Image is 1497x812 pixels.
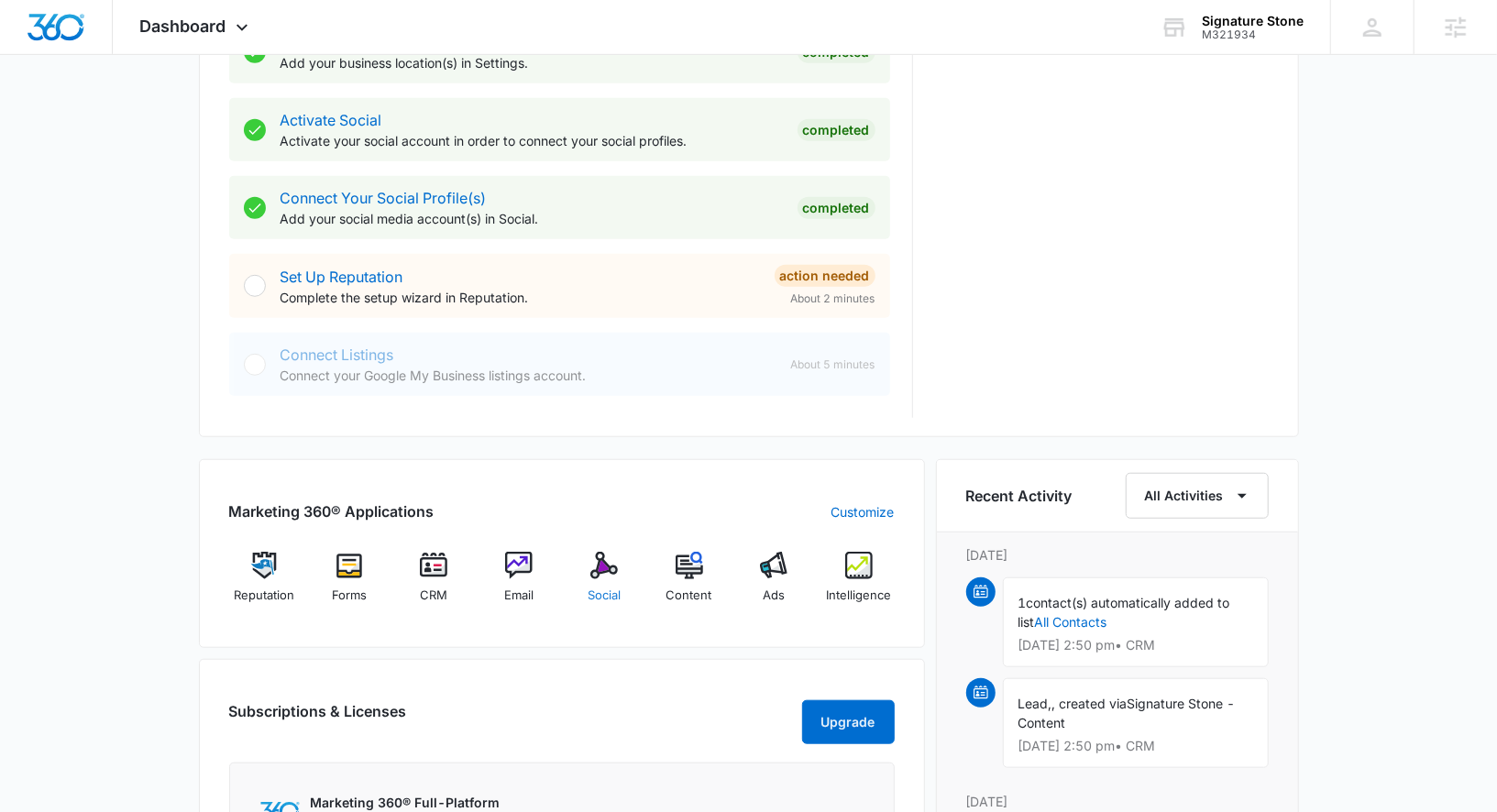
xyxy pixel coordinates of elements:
a: Connect Your Social Profile(s) [281,189,487,207]
span: Reputation [234,587,294,605]
a: Activate Social [281,111,382,129]
h2: Marketing 360® Applications [229,500,435,522]
a: Content [654,552,724,618]
p: [DATE] 2:50 pm • CRM [1018,740,1253,752]
p: [DATE] [966,545,1269,565]
p: Add your social media account(s) in Social. [281,209,783,228]
a: Ads [739,552,809,618]
p: [DATE] 2:50 pm • CRM [1018,639,1253,652]
h6: Recent Activity [966,485,1073,507]
a: Set Up Reputation [281,268,403,286]
a: Forms [314,552,384,618]
span: contact(s) automatically added to list [1018,595,1230,630]
span: 1 [1018,595,1027,610]
button: All Activities [1126,473,1269,519]
a: Intelligence [824,552,895,618]
span: Dashboard [140,16,226,36]
span: Lead, [1018,696,1052,711]
div: Completed [798,119,875,141]
div: Action Needed [775,265,875,287]
button: Upgrade [802,700,895,744]
div: account name [1202,14,1304,28]
span: Forms [332,587,367,605]
a: Email [484,552,555,618]
span: , created via [1052,696,1128,711]
a: All Contacts [1035,614,1107,630]
a: Reputation [229,552,300,618]
p: Marketing 360® Full-Platform [311,793,537,812]
a: Customize [831,502,895,521]
span: Social [588,587,621,605]
p: Add your business location(s) in Settings. [281,53,783,72]
span: Intelligence [827,587,892,605]
h2: Subscriptions & Licenses [229,700,407,737]
p: Complete the setup wizard in Reputation. [281,288,760,307]
a: Social [569,552,640,618]
p: Activate your social account in order to connect your social profiles. [281,131,783,150]
span: Ads [763,587,785,605]
a: CRM [399,552,469,618]
p: Connect your Google My Business listings account. [281,366,776,385]
span: About 5 minutes [791,357,875,373]
span: Email [504,587,534,605]
p: [DATE] [966,792,1269,811]
span: About 2 minutes [791,291,875,307]
span: Content [666,587,712,605]
div: account id [1202,28,1304,41]
div: Completed [798,197,875,219]
span: CRM [420,587,447,605]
